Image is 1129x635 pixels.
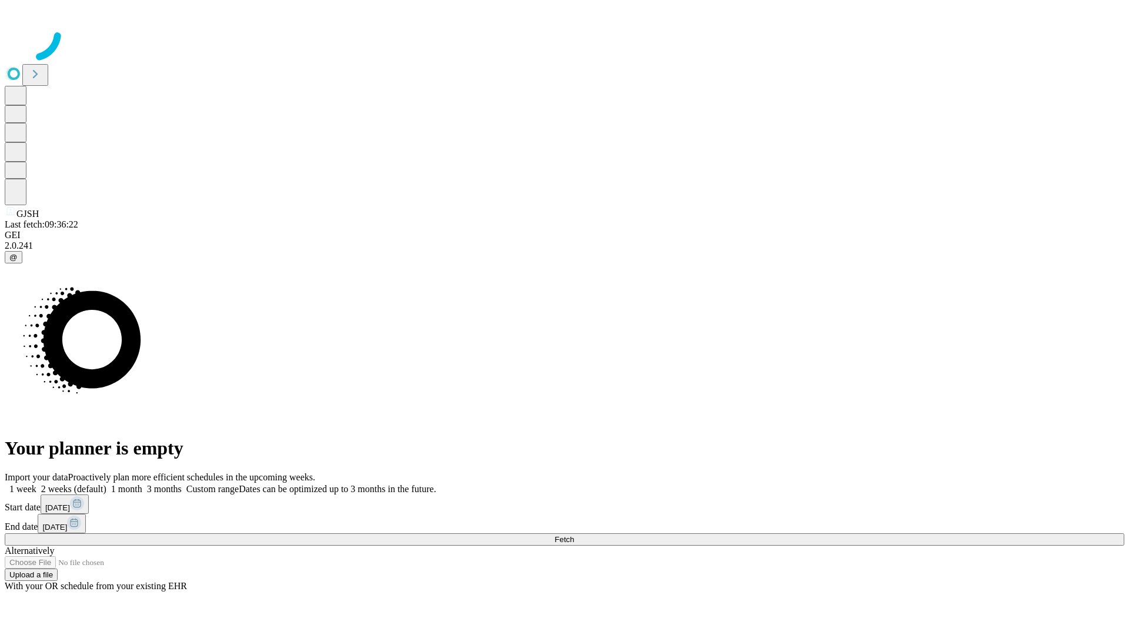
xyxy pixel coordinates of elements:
[9,484,36,494] span: 1 week
[5,240,1124,251] div: 2.0.241
[5,230,1124,240] div: GEI
[5,533,1124,546] button: Fetch
[9,253,18,262] span: @
[5,581,187,591] span: With your OR schedule from your existing EHR
[5,251,22,263] button: @
[111,484,142,494] span: 1 month
[5,219,78,229] span: Last fetch: 09:36:22
[38,514,86,533] button: [DATE]
[5,546,54,556] span: Alternatively
[239,484,436,494] span: Dates can be optimized up to 3 months in the future.
[41,494,89,514] button: [DATE]
[42,523,67,532] span: [DATE]
[5,472,68,482] span: Import your data
[5,514,1124,533] div: End date
[555,535,574,544] span: Fetch
[68,472,315,482] span: Proactively plan more efficient schedules in the upcoming weeks.
[5,569,58,581] button: Upload a file
[5,437,1124,459] h1: Your planner is empty
[186,484,239,494] span: Custom range
[16,209,39,219] span: GJSH
[45,503,70,512] span: [DATE]
[147,484,182,494] span: 3 months
[41,484,106,494] span: 2 weeks (default)
[5,494,1124,514] div: Start date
